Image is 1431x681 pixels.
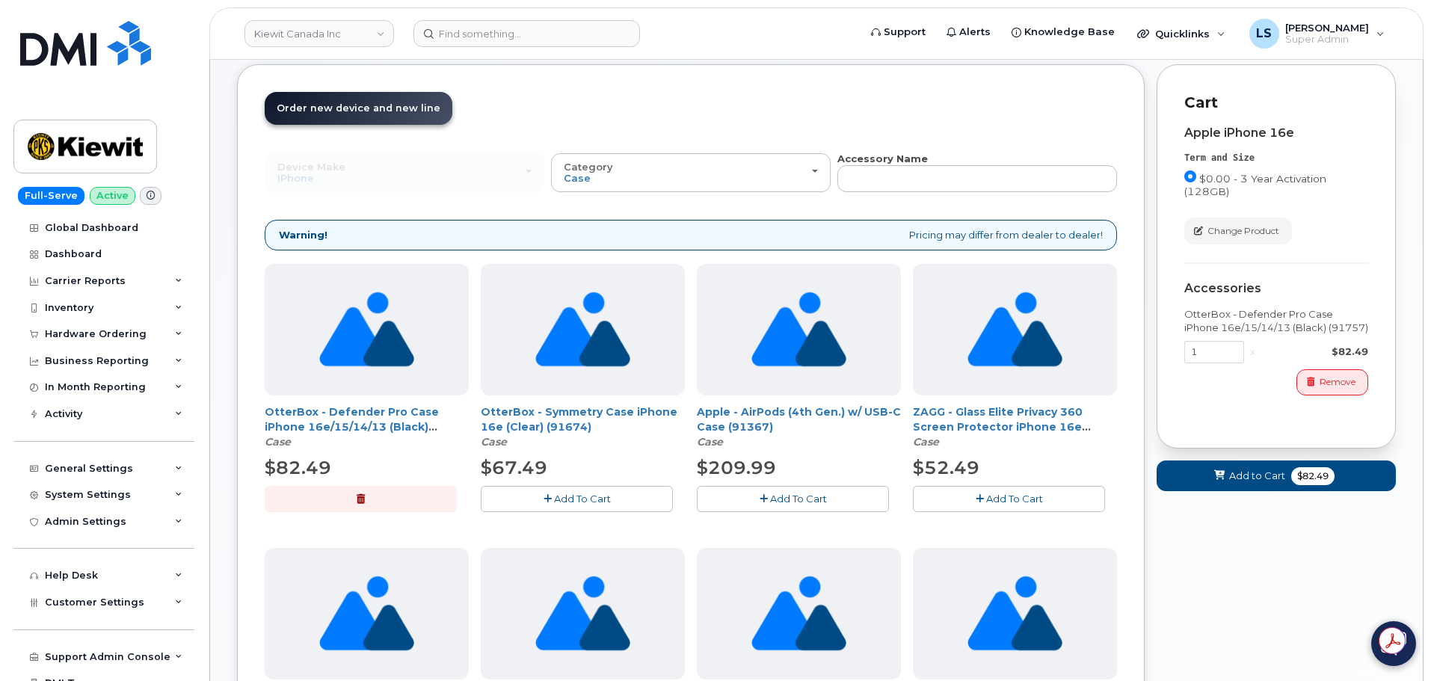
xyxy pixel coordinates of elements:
span: Alerts [959,25,991,40]
img: no_image_found-2caef05468ed5679b831cfe6fc140e25e0c280774317ffc20a367ab7fd17291e.png [751,264,846,395]
span: Add to Cart [1229,469,1285,483]
button: Add to Cart $82.49 [1157,460,1396,491]
div: Apple iPhone 16e [1184,126,1368,140]
p: Cart [1184,92,1368,114]
button: Category Case [551,153,831,192]
strong: Warning! [279,228,327,242]
button: Add To Cart [697,486,889,512]
div: ZAGG - Glass Elite Privacy 360 Screen Protector iPhone 16e (91664) [913,404,1117,449]
span: Case [564,172,591,184]
span: Add To Cart [986,493,1043,505]
span: $67.49 [481,457,547,478]
span: $52.49 [913,457,979,478]
button: Add To Cart [913,486,1105,512]
div: Pricing may differ from dealer to dealer! [265,220,1117,250]
span: Change Product [1207,224,1279,238]
strong: Accessory Name [837,152,928,164]
a: Kiewit Canada Inc [244,20,394,47]
span: Add To Cart [770,493,827,505]
a: ZAGG - Glass Elite Privacy 360 Screen Protector iPhone 16e (91664) [913,405,1091,449]
button: Remove [1296,369,1368,395]
span: $209.99 [697,457,776,478]
div: x [1244,345,1261,359]
em: Case [913,435,939,449]
span: Order new device and new line [277,102,440,114]
em: Case [481,435,507,449]
div: OtterBox - Symmetry Case iPhone 16e (Clear) (91674) [481,404,685,449]
img: no_image_found-2caef05468ed5679b831cfe6fc140e25e0c280774317ffc20a367ab7fd17291e.png [967,548,1062,680]
div: Apple - AirPods (4th Gen.) w/ USB-C Case (91367) [697,404,901,449]
img: no_image_found-2caef05468ed5679b831cfe6fc140e25e0c280774317ffc20a367ab7fd17291e.png [319,264,414,395]
a: OtterBox - Defender Pro Case iPhone 16e/15/14/13 (Black) (91757) [265,405,439,449]
a: Apple - AirPods (4th Gen.) w/ USB-C Case (91367) [697,405,901,434]
em: Case [697,435,723,449]
div: $82.49 [1261,345,1368,359]
div: Accessories [1184,282,1368,295]
span: LS [1256,25,1272,43]
img: no_image_found-2caef05468ed5679b831cfe6fc140e25e0c280774317ffc20a367ab7fd17291e.png [967,264,1062,395]
button: Change Product [1184,218,1292,244]
img: no_image_found-2caef05468ed5679b831cfe6fc140e25e0c280774317ffc20a367ab7fd17291e.png [535,548,630,680]
span: Support [884,25,926,40]
span: Add To Cart [554,493,611,505]
div: Luke Shomaker [1239,19,1395,49]
span: Super Admin [1285,34,1369,46]
em: Case [265,435,291,449]
span: $82.49 [1291,467,1335,485]
span: Knowledge Base [1024,25,1115,40]
img: no_image_found-2caef05468ed5679b831cfe6fc140e25e0c280774317ffc20a367ab7fd17291e.png [751,548,846,680]
img: no_image_found-2caef05468ed5679b831cfe6fc140e25e0c280774317ffc20a367ab7fd17291e.png [535,264,630,395]
a: OtterBox - Symmetry Case iPhone 16e (Clear) (91674) [481,405,677,434]
span: Category [564,161,613,173]
span: Quicklinks [1155,28,1210,40]
div: OtterBox - Defender Pro Case iPhone 16e/15/14/13 (Black) (91757) [1184,307,1368,335]
button: Add To Cart [481,486,673,512]
span: [PERSON_NAME] [1285,22,1369,34]
div: Term and Size [1184,152,1368,164]
span: $0.00 - 3 Year Activation (128GB) [1184,173,1326,197]
input: Find something... [413,20,640,47]
div: Quicklinks [1127,19,1236,49]
a: Alerts [936,17,1001,47]
a: Support [861,17,936,47]
span: $82.49 [265,457,331,478]
input: $0.00 - 3 Year Activation (128GB) [1184,170,1196,182]
div: OtterBox - Defender Pro Case iPhone 16e/15/14/13 (Black) (91757) [265,404,469,449]
span: Remove [1320,375,1355,389]
a: Knowledge Base [1001,17,1125,47]
img: no_image_found-2caef05468ed5679b831cfe6fc140e25e0c280774317ffc20a367ab7fd17291e.png [319,548,414,680]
